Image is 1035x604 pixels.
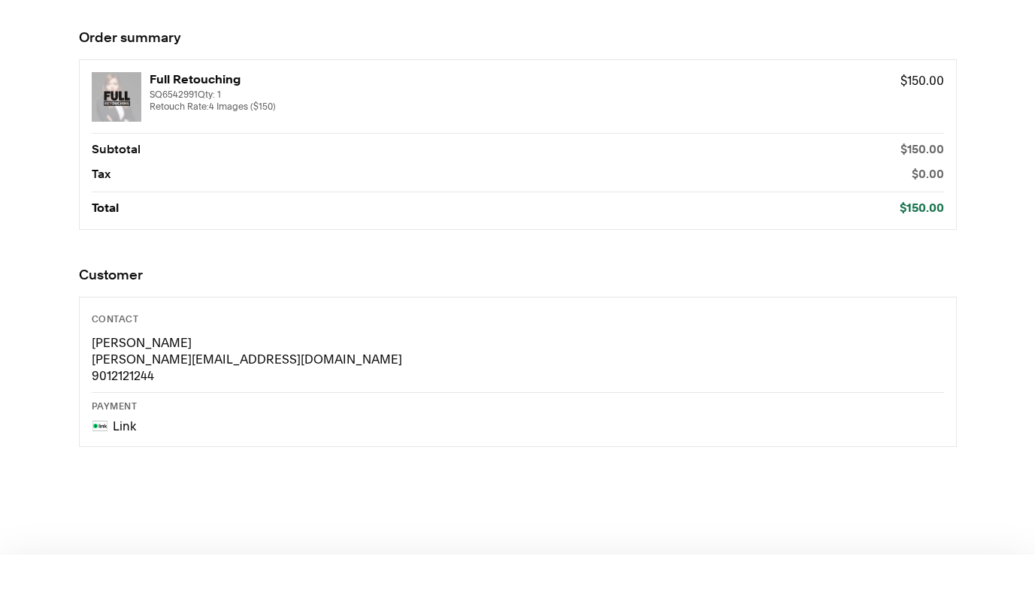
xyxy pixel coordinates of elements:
p: Total [92,201,119,217]
img: Full Retouching [92,72,141,122]
h2: Customer [79,267,957,285]
span: [PERSON_NAME][EMAIL_ADDRESS][DOMAIN_NAME] [92,352,402,367]
span: Contact [92,316,139,325]
p: $150.00 [900,142,944,159]
span: Retouch Rate : 4 Images ($150) [150,101,892,113]
p: $150.00 [900,72,944,89]
span: Qty: 1 [198,89,221,100]
span: [PERSON_NAME] [92,335,192,350]
span: Payment [92,403,138,412]
p: $150.00 [900,201,944,217]
h1: Order summary [79,29,957,47]
span: 9012121244 [92,368,154,383]
p: $0.00 [912,167,944,183]
a: Full Retouching [150,72,892,89]
p: Link [113,418,136,434]
p: Subtotal [92,142,141,159]
p: Tax [92,167,110,183]
span: SQ6542991 [150,89,892,101]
